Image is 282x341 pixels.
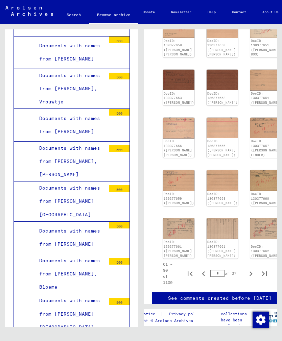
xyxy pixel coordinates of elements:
[109,145,130,152] div: 500
[163,118,194,139] img: 001.jpg
[163,261,172,286] div: 61 – 90 of 1100
[163,218,194,239] img: 001.jpg
[207,39,236,56] a: DocID: 130377650 ([PERSON_NAME] [PERSON_NAME])
[251,245,281,258] a: DocID: 130377662 ([PERSON_NAME])
[253,312,269,328] img: Change consent
[168,295,272,302] a: See comments created before [DATE]
[251,139,279,157] a: DocID: 130377657 ([PERSON_NAME] FINDER)
[224,4,254,20] a: Contact
[251,192,281,205] a: DocID: 130377660 ([PERSON_NAME])
[258,267,271,280] button: Last page
[164,92,194,104] a: DocID: 130377653 ([PERSON_NAME])
[251,39,279,56] a: DocID: 130377651 ([PERSON_NAME] BOS)
[183,267,197,280] button: First page
[207,170,238,191] img: 002.jpg
[34,112,106,138] div: Documents with names from [PERSON_NAME]
[164,311,210,318] a: Privacy policy
[34,294,106,334] div: Documents with names from [PERSON_NAME][DEMOGRAPHIC_DATA]
[207,70,238,91] img: 002.jpg
[34,254,106,294] div: Documents with names from [PERSON_NAME], Bloeme
[207,218,238,239] img: 002.jpg
[109,298,130,305] div: 500
[221,317,260,335] p: have been realized in partnership with
[207,192,238,205] a: DocID: 130377659 ([PERSON_NAME])
[199,4,224,20] a: Help
[210,270,244,276] div: of 37
[109,36,130,43] div: 500
[127,318,210,324] p: Copyright © Arolsen Archives, 2021
[164,192,194,205] a: DocID: 130377659 ([PERSON_NAME])
[109,109,130,116] div: 500
[250,218,282,239] img: 001.jpg
[34,39,106,66] div: Documents with names from [PERSON_NAME]
[207,240,236,258] a: DocID: 130377661 ([PERSON_NAME] [PERSON_NAME])
[244,267,258,280] button: Next page
[135,4,163,20] a: Donate
[164,139,192,157] a: DocID: 130377656 ([PERSON_NAME] [PERSON_NAME])
[5,6,53,16] img: Arolsen_neg.svg
[163,170,194,191] img: 001.jpg
[164,240,192,258] a: DocID: 130377661 ([PERSON_NAME] [PERSON_NAME])
[127,311,161,318] a: Legal notice
[34,224,106,251] div: Documents with names from [PERSON_NAME]
[127,311,210,318] div: |
[207,139,236,157] a: DocID: 130377656 ([PERSON_NAME] [PERSON_NAME])
[251,92,281,104] a: DocID: 130377654 ([PERSON_NAME])
[163,70,194,91] img: 001.jpg
[163,4,199,20] a: Newsletter
[197,267,210,280] button: Previous page
[109,258,130,265] div: 500
[250,118,282,139] img: 001.jpg
[34,142,106,181] div: Documents with names from [PERSON_NAME], [PERSON_NAME]
[164,39,192,56] a: DocID: 130377650 ([PERSON_NAME] [PERSON_NAME])
[109,222,130,228] div: 500
[34,69,106,109] div: Documents with names from [PERSON_NAME], Vrouwtje
[250,70,282,91] img: 001.jpg
[58,7,89,23] a: Search
[207,92,238,104] a: DocID: 130377653 ([PERSON_NAME])
[89,7,138,24] a: Browse archive
[109,185,130,192] div: 500
[109,73,130,79] div: 500
[34,181,106,221] div: Documents with names from [PERSON_NAME][GEOGRAPHIC_DATA]
[207,118,238,139] img: 002.jpg
[250,170,282,191] img: 001.jpg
